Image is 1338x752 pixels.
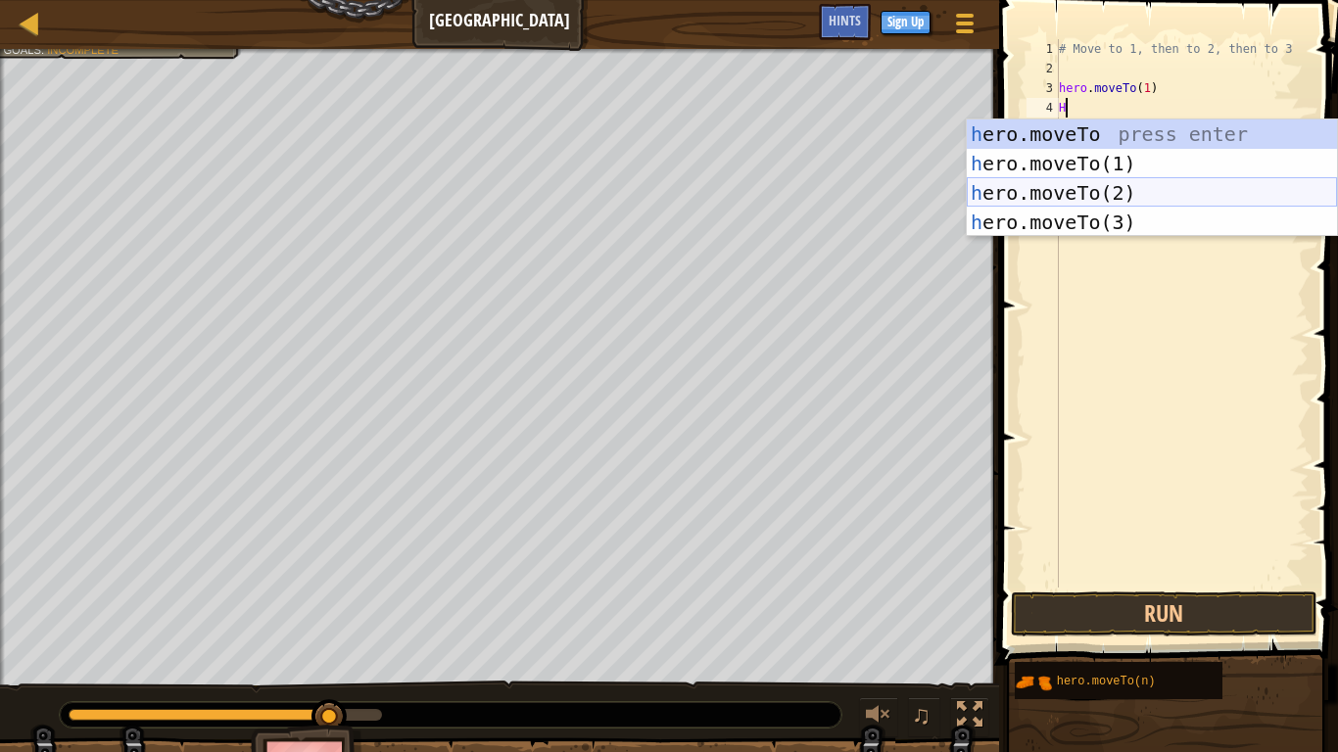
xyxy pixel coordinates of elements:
[1027,78,1059,98] div: 3
[940,4,989,50] button: Show game menu
[1027,117,1059,137] div: 5
[1027,59,1059,78] div: 2
[1011,591,1316,636] button: Run
[859,697,898,737] button: Adjust volume
[881,11,931,34] button: Sign Up
[950,697,989,737] button: Toggle fullscreen
[829,11,861,29] span: Hints
[1027,39,1059,59] div: 1
[1057,675,1156,688] span: hero.moveTo(n)
[912,700,932,729] span: ♫
[1015,664,1052,701] img: portrait.png
[908,697,941,737] button: ♫
[1027,98,1059,117] div: 4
